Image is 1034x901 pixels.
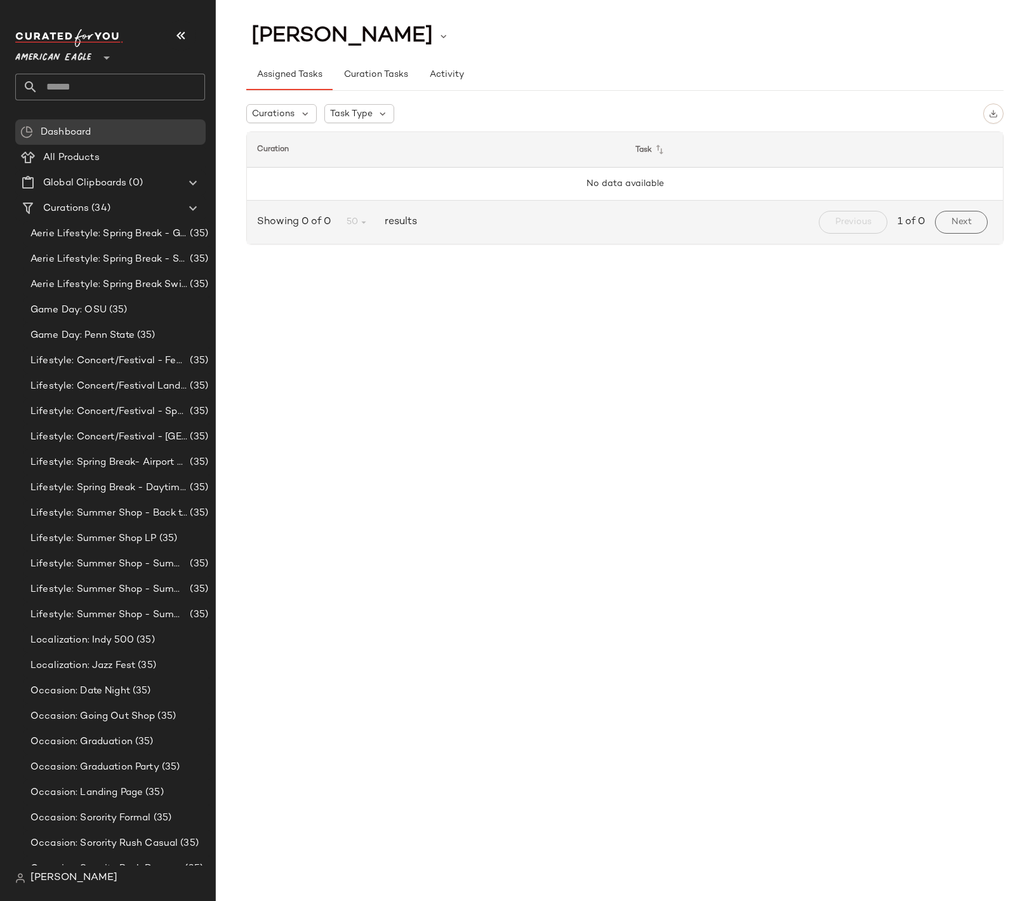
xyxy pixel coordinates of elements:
[187,582,208,597] span: (35)
[187,430,208,444] span: (35)
[157,531,178,546] span: (35)
[43,201,89,216] span: Curations
[951,217,972,227] span: Next
[30,557,187,571] span: Lifestyle: Summer Shop - Summer Abroad
[151,811,172,825] span: (35)
[134,633,155,648] span: (35)
[30,404,187,419] span: Lifestyle: Concert/Festival - Sporty
[187,404,208,419] span: (35)
[187,227,208,241] span: (35)
[130,684,151,698] span: (35)
[30,455,187,470] span: Lifestyle: Spring Break- Airport Style
[143,785,164,800] span: (35)
[30,836,178,851] span: Occasion: Sorority Rush Casual
[30,379,187,394] span: Lifestyle: Concert/Festival Landing Page
[30,303,107,317] span: Game Day: OSU
[30,277,187,292] span: Aerie Lifestyle: Spring Break Swimsuits Landing Page
[41,125,91,140] span: Dashboard
[187,354,208,368] span: (35)
[30,608,187,622] span: Lifestyle: Summer Shop - Summer Study Sessions
[89,201,110,216] span: (34)
[43,150,100,165] span: All Products
[247,168,1003,201] td: No data available
[187,277,208,292] span: (35)
[343,70,408,80] span: Curation Tasks
[251,24,433,48] span: [PERSON_NAME]
[20,126,33,138] img: svg%3e
[898,215,925,230] span: 1 of 0
[107,303,128,317] span: (35)
[30,481,187,495] span: Lifestyle: Spring Break - Daytime Casual
[30,252,187,267] span: Aerie Lifestyle: Spring Break - Sporty
[187,481,208,495] span: (35)
[256,70,322,80] span: Assigned Tasks
[187,557,208,571] span: (35)
[30,227,187,241] span: Aerie Lifestyle: Spring Break - Girly/Femme
[429,70,464,80] span: Activity
[43,176,126,190] span: Global Clipboards
[247,132,625,168] th: Curation
[30,633,134,648] span: Localization: Indy 500
[178,836,199,851] span: (35)
[187,608,208,622] span: (35)
[15,43,91,66] span: American Eagle
[15,873,25,883] img: svg%3e
[252,107,295,121] span: Curations
[30,430,187,444] span: Lifestyle: Concert/Festival - [GEOGRAPHIC_DATA]
[15,29,123,47] img: cfy_white_logo.C9jOOHJF.svg
[187,252,208,267] span: (35)
[30,760,159,775] span: Occasion: Graduation Party
[330,107,373,121] span: Task Type
[182,862,203,876] span: (35)
[257,215,336,230] span: Showing 0 of 0
[30,871,117,886] span: [PERSON_NAME]
[187,506,208,521] span: (35)
[187,455,208,470] span: (35)
[30,735,133,749] span: Occasion: Graduation
[30,328,135,343] span: Game Day: Penn State
[155,709,176,724] span: (35)
[30,506,187,521] span: Lifestyle: Summer Shop - Back to School Essentials
[380,215,417,230] span: results
[30,811,151,825] span: Occasion: Sorority Formal
[126,176,142,190] span: (0)
[133,735,154,749] span: (35)
[30,785,143,800] span: Occasion: Landing Page
[30,354,187,368] span: Lifestyle: Concert/Festival - Femme
[30,658,135,673] span: Localization: Jazz Fest
[135,658,156,673] span: (35)
[187,379,208,394] span: (35)
[30,684,130,698] span: Occasion: Date Night
[625,132,1004,168] th: Task
[135,328,156,343] span: (35)
[30,862,182,876] span: Occasion: Sorority Rush Dresses
[30,709,155,724] span: Occasion: Going Out Shop
[159,760,180,775] span: (35)
[30,582,187,597] span: Lifestyle: Summer Shop - Summer Internship
[30,531,157,546] span: Lifestyle: Summer Shop LP
[989,109,998,118] img: svg%3e
[935,211,988,234] button: Next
